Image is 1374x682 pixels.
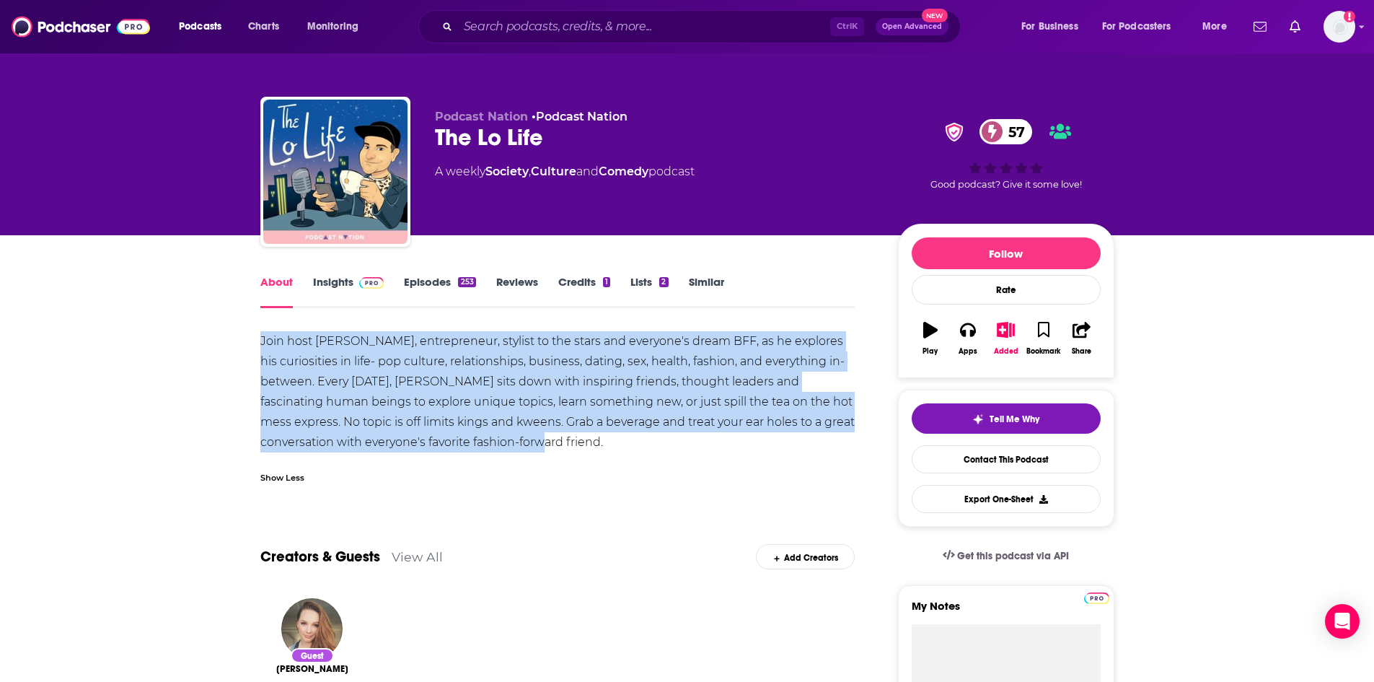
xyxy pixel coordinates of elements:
[260,275,293,308] a: About
[1011,15,1096,38] button: open menu
[1072,347,1091,356] div: Share
[260,331,855,453] div: Join host [PERSON_NAME], entrepreneur, stylist to the stars and everyone's dream BFF, as he explo...
[307,17,358,37] span: Monitoring
[931,538,1081,574] a: Get this podcast via API
[485,165,529,178] a: Society
[1093,15,1192,38] button: open menu
[659,277,668,287] div: 2
[558,275,610,308] a: Credits1
[276,663,348,675] a: Haley Fitzgerald
[1084,593,1109,604] img: Podchaser Pro
[458,15,830,38] input: Search podcasts, credits, & more...
[1202,17,1227,37] span: More
[496,275,538,308] a: Reviews
[922,347,938,356] div: Play
[912,403,1101,434] button: tell me why sparkleTell Me Why
[922,9,948,22] span: New
[529,165,531,178] span: ,
[359,277,384,289] img: Podchaser Pro
[531,165,576,178] a: Culture
[1102,17,1171,37] span: For Podcasters
[830,17,864,36] span: Ctrl K
[1026,347,1060,356] div: Bookmark
[972,414,984,425] img: tell me why sparkle
[536,110,627,123] a: Podcast Nation
[404,275,475,308] a: Episodes253
[912,237,1101,269] button: Follow
[949,312,987,364] button: Apps
[1025,312,1062,364] button: Bookmark
[898,110,1114,199] div: verified Badge57Good podcast? Give it some love!
[1062,312,1100,364] button: Share
[1325,604,1360,639] div: Open Intercom Messenger
[979,119,1032,144] a: 57
[957,550,1069,562] span: Get this podcast via API
[987,312,1024,364] button: Added
[435,163,695,180] div: A weekly podcast
[994,119,1032,144] span: 57
[990,414,1039,425] span: Tell Me Why
[689,275,724,308] a: Similar
[941,123,968,141] img: verified Badge
[281,598,343,660] img: Haley Fitzgerald
[1324,11,1355,43] span: Logged in as megcassidy
[882,23,942,30] span: Open Advanced
[756,544,855,569] div: Add Creators
[179,17,221,37] span: Podcasts
[260,548,380,566] a: Creators & Guests
[532,110,627,123] span: •
[1084,590,1109,604] a: Pro website
[912,599,1101,624] label: My Notes
[248,17,279,37] span: Charts
[1324,11,1355,43] img: User Profile
[1021,17,1078,37] span: For Business
[169,15,240,38] button: open menu
[994,347,1018,356] div: Added
[291,648,334,663] div: Guest
[276,663,348,675] span: [PERSON_NAME]
[432,10,974,43] div: Search podcasts, credits, & more...
[313,275,384,308] a: InsightsPodchaser Pro
[603,277,610,287] div: 1
[458,277,475,287] div: 253
[392,549,443,564] a: View All
[1324,11,1355,43] button: Show profile menu
[263,100,408,244] img: The Lo Life
[912,445,1101,473] a: Contact This Podcast
[12,13,150,40] img: Podchaser - Follow, Share and Rate Podcasts
[930,179,1082,190] span: Good podcast? Give it some love!
[912,312,949,364] button: Play
[435,110,528,123] span: Podcast Nation
[912,485,1101,513] button: Export One-Sheet
[912,275,1101,305] div: Rate
[959,347,977,356] div: Apps
[1192,15,1245,38] button: open menu
[297,15,377,38] button: open menu
[1344,11,1355,22] svg: Add a profile image
[630,275,668,308] a: Lists2
[239,15,288,38] a: Charts
[1284,14,1306,39] a: Show notifications dropdown
[576,165,599,178] span: and
[1248,14,1272,39] a: Show notifications dropdown
[876,18,948,35] button: Open AdvancedNew
[599,165,648,178] a: Comedy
